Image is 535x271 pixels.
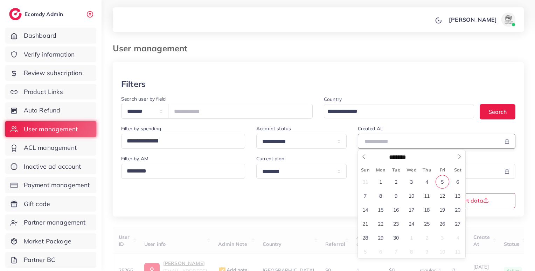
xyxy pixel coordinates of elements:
span: Market Package [24,237,71,246]
span: September 5, 2025 [436,175,449,189]
a: Dashboard [5,28,96,44]
span: October 11, 2025 [451,245,465,258]
span: Verify information [24,50,75,59]
label: Filter by spending [121,125,161,132]
span: Fri [435,168,450,172]
span: Tue [388,168,404,172]
a: ACL management [5,140,96,156]
span: Review subscription [24,68,82,78]
span: Dashboard [24,31,56,40]
span: September 20, 2025 [451,203,465,217]
span: October 4, 2025 [451,231,465,244]
span: September 30, 2025 [389,231,403,244]
span: Product Links [24,87,63,96]
span: October 1, 2025 [405,231,418,244]
span: October 8, 2025 [405,245,418,258]
span: October 10, 2025 [436,245,449,258]
span: Partner BC [24,255,56,264]
span: September 22, 2025 [374,217,388,230]
span: September 18, 2025 [420,203,434,217]
input: Search for option [124,165,236,177]
span: September 11, 2025 [420,189,434,203]
div: Search for option [121,164,245,179]
span: ACL management [24,143,77,152]
div: Search for option [121,134,245,149]
input: Year [412,154,434,161]
h3: User management [113,43,193,53]
span: September 4, 2025 [420,175,434,189]
span: September 16, 2025 [389,203,403,217]
label: Account status [256,125,291,132]
a: User management [5,121,96,137]
button: Search [480,104,515,119]
span: September 21, 2025 [359,217,372,230]
a: Review subscription [5,65,96,81]
span: Thu [419,168,435,172]
span: September 25, 2025 [420,217,434,230]
span: Gift code [24,199,50,208]
span: September 14, 2025 [359,203,372,217]
a: Partner BC [5,252,96,268]
span: Export data [452,198,489,203]
span: September 10, 2025 [405,189,418,203]
span: September 8, 2025 [374,189,388,203]
span: September 1, 2025 [374,175,388,189]
span: October 2, 2025 [420,231,434,244]
span: User management [24,125,78,134]
input: Search for option [124,135,236,147]
select: Month [388,154,412,161]
label: Created At [358,125,382,132]
span: Auto Refund [24,106,61,115]
span: September 17, 2025 [405,203,418,217]
span: September 6, 2025 [451,175,465,189]
a: Verify information [5,46,96,63]
span: October 9, 2025 [420,245,434,258]
a: Gift code [5,196,96,212]
span: Wed [404,168,419,172]
input: Search for option [325,106,465,117]
span: September 28, 2025 [359,231,372,244]
a: Payment management [5,177,96,193]
img: logo [9,8,22,20]
span: October 7, 2025 [389,245,403,258]
span: September 9, 2025 [389,189,403,203]
span: September 3, 2025 [405,175,418,189]
span: September 26, 2025 [436,217,449,230]
span: September 29, 2025 [374,231,388,244]
span: Sun [358,168,373,172]
a: Product Links [5,84,96,100]
span: September 23, 2025 [389,217,403,230]
a: Inactive ad account [5,159,96,175]
a: [PERSON_NAME]avatar [445,13,518,27]
span: Payment management [24,181,90,190]
span: Partner management [24,218,86,227]
h2: Ecomdy Admin [25,11,65,17]
span: Inactive ad account [24,162,81,171]
span: August 31, 2025 [359,175,372,189]
span: September 13, 2025 [451,189,465,203]
span: September 24, 2025 [405,217,418,230]
label: Filter by AM [121,155,148,162]
span: September 7, 2025 [359,189,372,203]
label: Search user by field [121,95,166,102]
a: logoEcomdy Admin [9,8,65,20]
button: Export data [425,193,516,208]
span: October 3, 2025 [436,231,449,244]
a: Auto Refund [5,102,96,118]
p: [PERSON_NAME] [449,15,497,24]
div: Search for option [324,104,474,118]
span: September 15, 2025 [374,203,388,217]
span: September 2, 2025 [389,175,403,189]
span: October 6, 2025 [374,245,388,258]
span: September 12, 2025 [436,189,449,203]
span: September 19, 2025 [436,203,449,217]
h3: Filters [121,79,146,89]
label: Country [324,96,342,103]
label: Current plan [256,155,284,162]
span: September 27, 2025 [451,217,465,230]
img: avatar [501,13,515,27]
a: Partner management [5,214,96,230]
span: Mon [373,168,388,172]
span: October 5, 2025 [359,245,372,258]
span: Sat [450,168,465,172]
